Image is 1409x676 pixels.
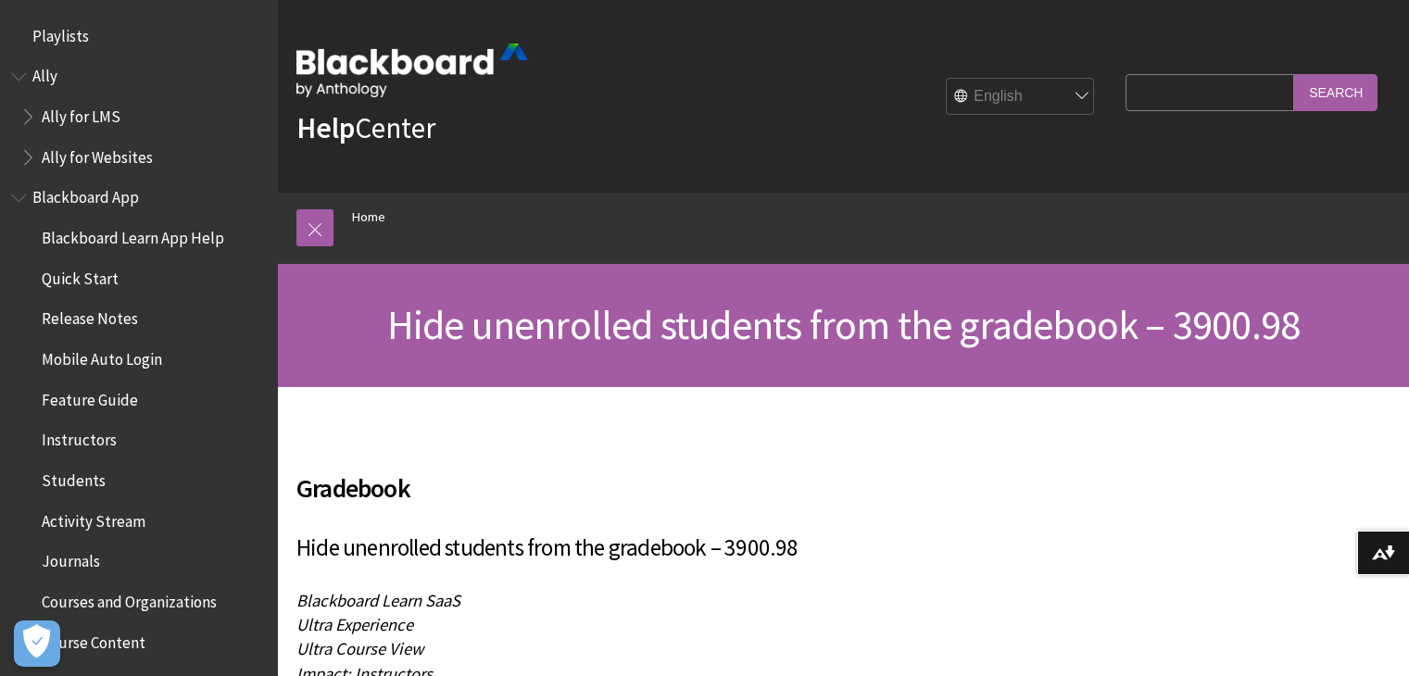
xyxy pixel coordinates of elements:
[42,627,145,652] span: Course Content
[352,206,385,229] a: Home
[42,465,106,490] span: Students
[387,299,1301,350] span: Hide unenrolled students from the gradebook – 3900.98
[42,344,162,369] span: Mobile Auto Login
[42,384,138,409] span: Feature Guide
[42,546,100,571] span: Journals
[296,109,435,146] a: HelpCenter
[14,620,60,667] button: Open Preferences
[42,263,119,288] span: Quick Start
[947,79,1095,116] select: Site Language Selector
[42,142,153,167] span: Ally for Websites
[296,446,1116,507] h2: Gradebook
[42,506,145,531] span: Activity Stream
[42,222,224,247] span: Blackboard Learn App Help
[296,590,460,611] span: Blackboard Learn SaaS
[42,304,138,329] span: Release Notes
[42,101,120,126] span: Ally for LMS
[11,20,267,52] nav: Book outline for Playlists
[1294,74,1378,110] input: Search
[42,586,217,611] span: Courses and Organizations
[32,20,89,45] span: Playlists
[42,425,117,450] span: Instructors
[296,531,1116,566] h3: Hide unenrolled students from the gradebook – 3900.98
[32,182,139,207] span: Blackboard App
[11,61,267,173] nav: Book outline for Anthology Ally Help
[296,638,423,659] span: Ultra Course View
[32,61,57,86] span: Ally
[296,109,355,146] strong: Help
[296,44,528,97] img: Blackboard by Anthology
[296,614,413,635] span: Ultra Experience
